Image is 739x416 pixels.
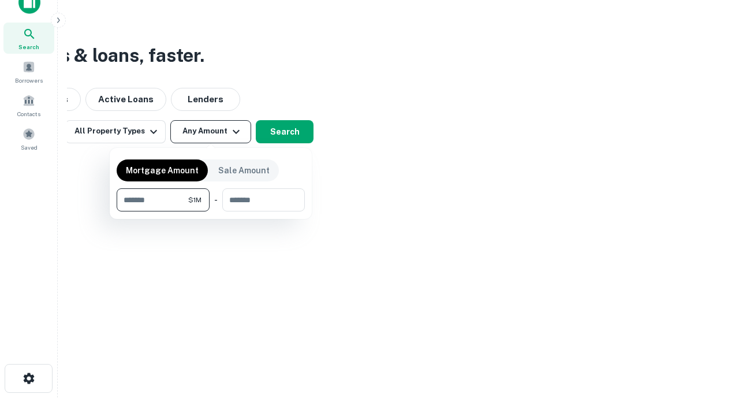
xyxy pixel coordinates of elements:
[681,324,739,379] iframe: Chat Widget
[218,164,270,177] p: Sale Amount
[188,195,201,205] span: $1M
[126,164,199,177] p: Mortgage Amount
[214,188,218,211] div: -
